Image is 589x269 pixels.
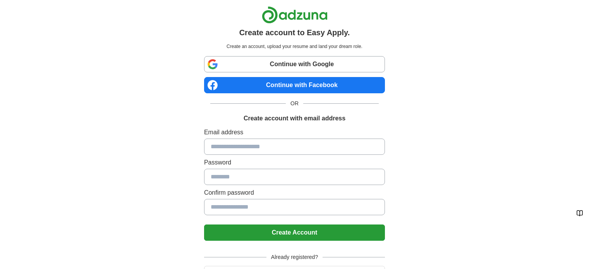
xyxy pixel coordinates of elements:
[244,114,345,123] h1: Create account with email address
[239,27,350,38] h1: Create account to Easy Apply.
[204,56,385,72] a: Continue with Google
[204,188,385,197] label: Confirm password
[204,128,385,137] label: Email address
[262,6,328,24] img: Adzuna logo
[266,253,323,261] span: Already registered?
[286,99,303,108] span: OR
[206,43,383,50] p: Create an account, upload your resume and land your dream role.
[204,158,385,167] label: Password
[204,77,385,93] a: Continue with Facebook
[204,224,385,241] button: Create Account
